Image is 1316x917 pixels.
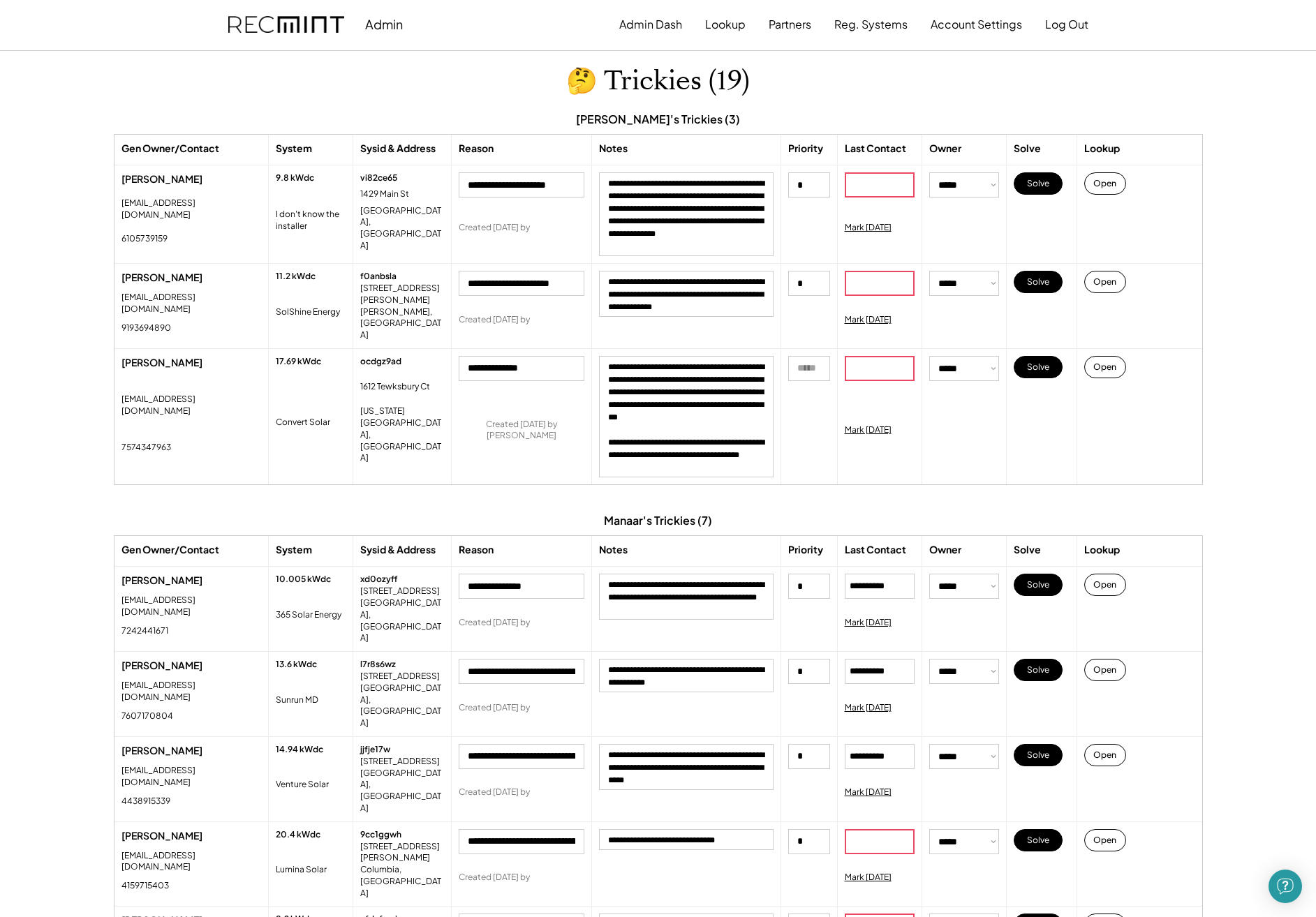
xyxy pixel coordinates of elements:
div: 13.6 kWdc [276,659,317,671]
div: [EMAIL_ADDRESS][DOMAIN_NAME] [121,394,261,417]
button: Solve [1014,271,1063,293]
div: [EMAIL_ADDRESS][DOMAIN_NAME] [121,850,261,874]
div: [STREET_ADDRESS][PERSON_NAME] [360,841,444,865]
div: Admin [365,16,403,32]
div: [PERSON_NAME]'s Trickies (3) [576,112,740,127]
div: 9193694890 [121,322,171,334]
div: 1429 Main St [360,188,437,200]
div: [EMAIL_ADDRESS][DOMAIN_NAME] [121,292,261,315]
div: 10.005 kWdc [276,574,331,586]
div: Mark [DATE] [845,786,892,798]
div: Gen Owner/Contact [121,142,219,156]
div: Priority [788,142,823,156]
div: 9cc1ggwh [360,829,401,841]
button: Solve [1014,356,1063,378]
button: Lookup [705,10,746,38]
div: Convert Solar [276,417,330,428]
button: Open [1084,744,1126,766]
div: Sysid & Address [360,543,436,557]
img: recmint-logotype%403x.png [228,16,344,33]
div: jjfje17w [360,744,390,756]
div: Sysid & Address [360,142,436,156]
div: [STREET_ADDRESS][PERSON_NAME] [360,283,444,306]
div: I don't know the installer [276,209,346,232]
div: Lumina Solar [276,864,327,876]
div: Created [DATE] by [459,617,530,629]
div: l7r8s6wz [360,659,396,671]
div: 7607170804 [121,710,173,722]
button: Open [1084,172,1126,195]
button: Open [1084,356,1126,378]
div: Owner [929,142,961,156]
div: 20.4 kWdc [276,829,320,841]
div: Mark [DATE] [845,702,892,714]
div: 7574347963 [121,442,171,454]
div: [PERSON_NAME] [121,744,261,758]
div: Columbia, [GEOGRAPHIC_DATA] [360,864,444,899]
button: Open [1084,574,1126,596]
div: 6105739159 [121,233,168,245]
div: 9.8 kWdc [276,172,314,184]
div: [PERSON_NAME] [121,172,261,186]
div: Mark [DATE] [845,424,892,436]
div: [STREET_ADDRESS] [360,586,440,597]
div: [GEOGRAPHIC_DATA], [GEOGRAPHIC_DATA] [360,597,444,644]
div: 365 Solar Energy [276,609,341,621]
button: Open [1084,829,1126,851]
div: Notes [599,142,628,156]
h1: 🤔 Trickies (19) [566,65,750,98]
div: [PERSON_NAME] [121,829,261,843]
div: xd0ozyff [360,574,398,586]
div: Mark [DATE] [845,617,892,629]
div: [GEOGRAPHIC_DATA], [GEOGRAPHIC_DATA] [360,683,444,729]
div: Owner [929,543,961,557]
div: ocdgz9ad [360,356,401,368]
div: 11.2 kWdc [276,271,316,283]
div: Venture Solar [276,779,329,791]
div: Mark [DATE] [845,222,892,234]
div: f0anbsla [360,271,397,283]
div: 7242441671 [121,625,168,637]
div: System [276,142,312,156]
div: Gen Owner/Contact [121,543,219,557]
div: [STREET_ADDRESS] [360,671,440,683]
div: [EMAIL_ADDRESS][DOMAIN_NAME] [121,765,261,789]
div: Reason [459,543,494,557]
div: [PERSON_NAME] [121,659,261,673]
div: Mark [DATE] [845,314,892,326]
div: [PERSON_NAME], [GEOGRAPHIC_DATA] [360,306,444,341]
div: Mark [DATE] [845,872,892,884]
div: Priority [788,543,823,557]
div: [STREET_ADDRESS] [360,756,440,768]
div: System [276,543,312,557]
div: Solve [1014,543,1041,557]
button: Solve [1014,574,1063,596]
div: [EMAIL_ADDRESS][DOMAIN_NAME] [121,197,261,221]
div: Lookup [1084,142,1120,156]
button: Solve [1014,659,1063,681]
div: Last Contact [845,142,906,156]
div: [GEOGRAPHIC_DATA], [GEOGRAPHIC_DATA] [360,768,444,814]
button: Admin Dash [619,10,682,38]
div: [EMAIL_ADDRESS][DOMAIN_NAME] [121,595,261,618]
button: Reg. Systems [834,10,908,38]
button: Open [1084,659,1126,681]
div: [PERSON_NAME] [121,271,261,285]
div: Created [DATE] by [459,222,530,234]
div: SolShine Energy [276,306,340,318]
div: Created [DATE] by [459,872,530,884]
div: Created [DATE] by [459,702,530,714]
div: 4159715403 [121,880,169,892]
button: Partners [769,10,811,38]
div: Sunrun MD [276,694,318,706]
div: Manaar's Trickies (7) [604,513,712,528]
div: Notes [599,543,628,557]
div: Reason [459,142,494,156]
button: Account Settings [931,10,1022,38]
div: vi82ce65 [360,172,397,184]
div: [PERSON_NAME] [121,356,261,370]
button: Log Out [1045,10,1088,38]
div: Created [DATE] by [PERSON_NAME] [459,419,584,442]
button: Open [1084,271,1126,293]
div: 14.94 kWdc [276,744,323,756]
